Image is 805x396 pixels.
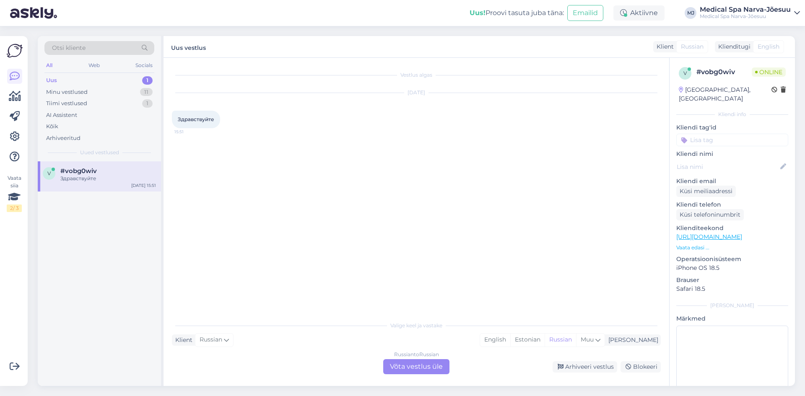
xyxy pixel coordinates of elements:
[87,60,101,71] div: Web
[621,361,661,373] div: Blokeeri
[172,89,661,96] div: [DATE]
[653,42,674,51] div: Klient
[676,233,742,241] a: [URL][DOMAIN_NAME]
[676,224,788,233] p: Klienditeekond
[7,43,23,59] img: Askly Logo
[142,99,153,108] div: 1
[676,134,788,146] input: Lisa tag
[676,276,788,285] p: Brauser
[545,334,576,346] div: Russian
[752,67,786,77] span: Online
[676,209,744,220] div: Küsi telefoninumbrit
[605,336,658,344] div: [PERSON_NAME]
[140,88,153,96] div: 11
[60,167,97,175] span: #vobg0wiv
[172,71,661,79] div: Vestlus algas
[383,359,449,374] div: Võta vestlus üle
[613,5,665,21] div: Aktiivne
[200,335,222,344] span: Russian
[685,7,696,19] div: MJ
[470,9,486,17] b: Uus!
[676,255,788,264] p: Operatsioonisüsteem
[46,99,87,108] div: Tiimi vestlused
[676,186,736,197] div: Küsi meiliaadressi
[47,170,51,176] span: v
[7,204,22,212] div: 2 / 3
[510,334,545,346] div: Estonian
[676,302,788,309] div: [PERSON_NAME]
[700,6,800,20] a: Medical Spa Narva-JõesuuMedical Spa Narva-Jõesuu
[172,322,661,329] div: Valige keel ja vastake
[681,42,704,51] span: Russian
[174,129,206,135] span: 15:51
[679,85,771,103] div: [GEOGRAPHIC_DATA], [GEOGRAPHIC_DATA]
[758,42,779,51] span: English
[676,177,788,186] p: Kliendi email
[7,174,22,212] div: Vaata siia
[142,76,153,85] div: 1
[134,60,154,71] div: Socials
[553,361,617,373] div: Arhiveeri vestlus
[676,123,788,132] p: Kliendi tag'id
[80,149,119,156] span: Uued vestlused
[567,5,603,21] button: Emailid
[700,13,791,20] div: Medical Spa Narva-Jõesuu
[676,285,788,293] p: Safari 18.5
[676,264,788,272] p: iPhone OS 18.5
[700,6,791,13] div: Medical Spa Narva-Jõesuu
[46,122,58,131] div: Kõik
[172,336,192,344] div: Klient
[52,44,86,52] span: Otsi kliente
[46,88,88,96] div: Minu vestlused
[171,41,206,52] label: Uus vestlus
[676,150,788,158] p: Kliendi nimi
[470,8,564,18] div: Proovi tasuta juba täna:
[46,111,77,119] div: AI Assistent
[394,351,439,358] div: Russian to Russian
[44,60,54,71] div: All
[715,42,750,51] div: Klienditugi
[677,162,779,171] input: Lisa nimi
[46,76,57,85] div: Uus
[696,67,752,77] div: # vobg0wiv
[60,175,156,182] div: Здравствуйте
[46,134,80,142] div: Arhiveeritud
[676,244,788,251] p: Vaata edasi ...
[178,116,214,122] span: Здравствуйте
[581,336,594,343] span: Muu
[131,182,156,189] div: [DATE] 15:51
[676,200,788,209] p: Kliendi telefon
[676,314,788,323] p: Märkmed
[480,334,510,346] div: English
[676,111,788,118] div: Kliendi info
[683,70,687,76] span: v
